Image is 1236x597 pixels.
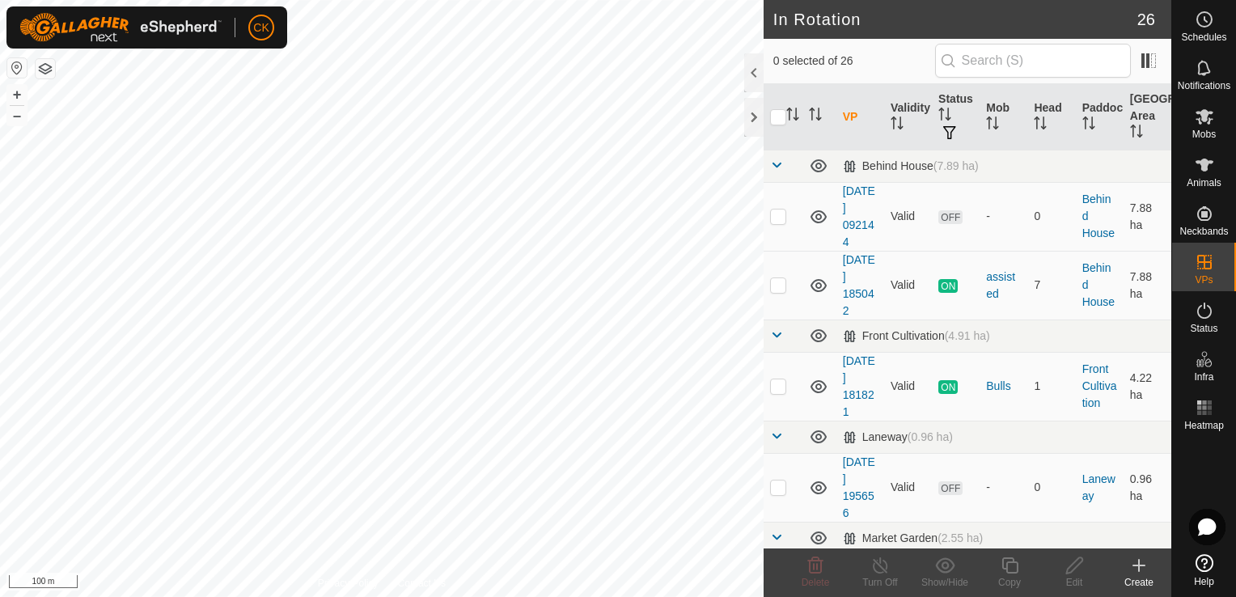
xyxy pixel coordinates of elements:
[1179,227,1228,236] span: Neckbands
[932,84,980,150] th: Status
[1194,577,1214,586] span: Help
[980,84,1027,150] th: Mob
[1107,575,1171,590] div: Create
[1187,178,1221,188] span: Animals
[977,575,1042,590] div: Copy
[1195,275,1213,285] span: VPs
[1027,251,1075,320] td: 7
[884,453,932,522] td: Valid
[986,479,1021,496] div: -
[1082,362,1117,409] a: Front Cultivation
[843,531,983,545] div: Market Garden
[843,354,875,418] a: [DATE] 181821
[1042,575,1107,590] div: Edit
[1194,372,1213,382] span: Infra
[7,58,27,78] button: Reset Map
[19,13,222,42] img: Gallagher Logo
[843,329,990,343] div: Front Cultivation
[836,84,884,150] th: VP
[1082,119,1095,132] p-sorticon: Activate to sort
[986,269,1021,303] div: assisted
[938,110,951,123] p-sorticon: Activate to sort
[986,378,1021,395] div: Bulls
[884,84,932,150] th: Validity
[36,59,55,78] button: Map Layers
[318,576,379,591] a: Privacy Policy
[1027,352,1075,421] td: 1
[1124,453,1171,522] td: 0.96 ha
[908,430,953,443] span: (0.96 ha)
[884,182,932,251] td: Valid
[938,531,983,544] span: (2.55 ha)
[935,44,1131,78] input: Search (S)
[843,159,979,173] div: Behind House
[1181,32,1226,42] span: Schedules
[7,85,27,104] button: +
[809,110,822,123] p-sorticon: Activate to sort
[938,279,958,293] span: ON
[986,119,999,132] p-sorticon: Activate to sort
[398,576,446,591] a: Contact Us
[802,577,830,588] span: Delete
[773,53,935,70] span: 0 selected of 26
[843,455,875,519] a: [DATE] 195656
[938,210,963,224] span: OFF
[1082,261,1115,308] a: Behind House
[1192,129,1216,139] span: Mobs
[938,380,958,394] span: ON
[1082,472,1115,502] a: Laneway
[884,251,932,320] td: Valid
[1190,324,1217,333] span: Status
[1027,182,1075,251] td: 0
[786,110,799,123] p-sorticon: Activate to sort
[1082,193,1115,239] a: Behind House
[1076,84,1124,150] th: Paddock
[1137,7,1155,32] span: 26
[1172,548,1236,593] a: Help
[938,481,963,495] span: OFF
[884,352,932,421] td: Valid
[1027,453,1075,522] td: 0
[933,159,979,172] span: (7.89 ha)
[1124,352,1171,421] td: 4.22 ha
[773,10,1137,29] h2: In Rotation
[1027,84,1075,150] th: Head
[843,253,875,317] a: [DATE] 185042
[1124,182,1171,251] td: 7.88 ha
[1034,119,1047,132] p-sorticon: Activate to sort
[1124,251,1171,320] td: 7.88 ha
[1130,127,1143,140] p-sorticon: Activate to sort
[253,19,269,36] span: CK
[945,329,990,342] span: (4.91 ha)
[7,106,27,125] button: –
[1124,84,1171,150] th: [GEOGRAPHIC_DATA] Area
[912,575,977,590] div: Show/Hide
[891,119,904,132] p-sorticon: Activate to sort
[1184,421,1224,430] span: Heatmap
[843,184,875,248] a: [DATE] 092144
[848,575,912,590] div: Turn Off
[986,208,1021,225] div: -
[1178,81,1230,91] span: Notifications
[843,430,953,444] div: Laneway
